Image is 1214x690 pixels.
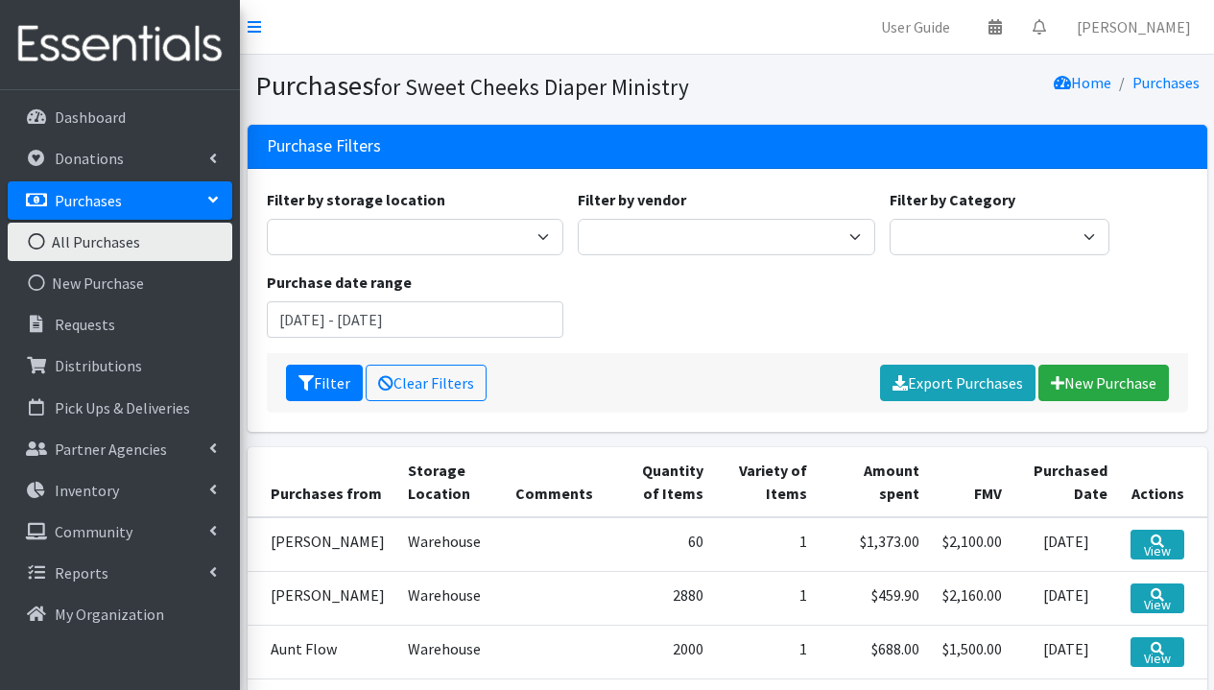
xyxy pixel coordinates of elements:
[55,605,164,624] p: My Organization
[1038,365,1169,401] a: New Purchase
[373,73,689,101] small: for Sweet Cheeks Diaper Ministry
[55,356,142,375] p: Distributions
[8,595,232,633] a: My Organization
[55,315,115,334] p: Requests
[1054,73,1111,92] a: Home
[614,447,714,517] th: Quantity of Items
[1131,583,1184,613] a: View
[248,625,396,678] td: Aunt Flow
[614,517,714,572] td: 60
[1132,73,1200,92] a: Purchases
[8,346,232,385] a: Distributions
[819,571,930,625] td: $459.90
[248,517,396,572] td: [PERSON_NAME]
[248,447,396,517] th: Purchases from
[715,447,819,517] th: Variety of Items
[8,471,232,510] a: Inventory
[614,571,714,625] td: 2880
[578,188,686,211] label: Filter by vendor
[55,440,167,459] p: Partner Agencies
[931,625,1013,678] td: $1,500.00
[504,447,614,517] th: Comments
[866,8,965,46] a: User Guide
[931,571,1013,625] td: $2,160.00
[8,305,232,344] a: Requests
[396,571,505,625] td: Warehouse
[267,188,445,211] label: Filter by storage location
[931,517,1013,572] td: $2,100.00
[55,191,122,210] p: Purchases
[1013,447,1119,517] th: Purchased Date
[8,512,232,551] a: Community
[8,264,232,302] a: New Purchase
[8,12,232,77] img: HumanEssentials
[614,625,714,678] td: 2000
[819,447,930,517] th: Amount spent
[8,223,232,261] a: All Purchases
[1013,571,1119,625] td: [DATE]
[715,517,819,572] td: 1
[55,522,132,541] p: Community
[819,517,930,572] td: $1,373.00
[8,389,232,427] a: Pick Ups & Deliveries
[55,149,124,168] p: Donations
[715,625,819,678] td: 1
[8,98,232,136] a: Dashboard
[267,136,381,156] h3: Purchase Filters
[55,481,119,500] p: Inventory
[8,139,232,178] a: Donations
[931,447,1013,517] th: FMV
[819,625,930,678] td: $688.00
[366,365,487,401] a: Clear Filters
[1061,8,1206,46] a: [PERSON_NAME]
[396,625,505,678] td: Warehouse
[55,398,190,417] p: Pick Ups & Deliveries
[396,447,505,517] th: Storage Location
[267,301,564,338] input: January 1, 2011 - December 31, 2011
[55,107,126,127] p: Dashboard
[1013,625,1119,678] td: [DATE]
[396,517,505,572] td: Warehouse
[248,571,396,625] td: [PERSON_NAME]
[55,563,108,583] p: Reports
[715,571,819,625] td: 1
[8,554,232,592] a: Reports
[880,365,1035,401] a: Export Purchases
[1013,517,1119,572] td: [DATE]
[267,271,412,294] label: Purchase date range
[890,188,1015,211] label: Filter by Category
[286,365,363,401] button: Filter
[8,430,232,468] a: Partner Agencies
[1131,530,1184,559] a: View
[8,181,232,220] a: Purchases
[1119,447,1207,517] th: Actions
[1131,637,1184,667] a: View
[255,69,721,103] h1: Purchases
